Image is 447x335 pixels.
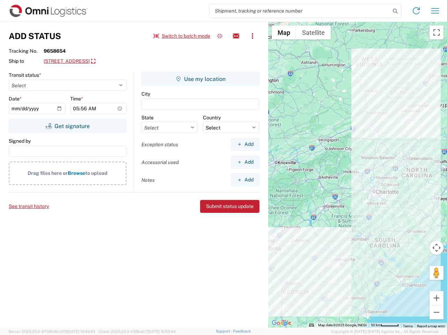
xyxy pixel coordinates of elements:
button: Add [231,156,259,169]
span: 50 km [371,323,381,327]
strong: 9658654 [44,48,66,54]
a: Terms [403,324,413,328]
a: Feedback [233,329,251,333]
label: Transit status [9,72,41,78]
img: Google [270,319,293,328]
span: Server: 2025.20.0-970904bc0f3 [8,329,95,334]
span: Map data ©2025 Google, INEGI [318,323,367,327]
button: Keyboard shortcuts [309,323,314,328]
span: Browse [68,170,85,176]
span: Ship to [9,58,44,64]
label: Date [9,96,22,102]
label: Accessorial used [141,159,179,165]
button: Use my location [141,72,259,86]
a: Open this area in Google Maps (opens a new window) [270,319,293,328]
button: Show satellite imagery [296,25,331,39]
input: Shipment, tracking or reference number [210,4,390,17]
span: to upload [85,170,108,176]
button: Zoom in [430,291,444,305]
span: [DATE] 10:52:44 [147,329,176,334]
label: Signed by [9,138,31,144]
button: Submit status update [200,200,259,213]
h3: Add Status [9,31,61,41]
label: Country [203,114,221,121]
span: Client: 2025.20.0-035ba07 [98,329,176,334]
a: Support [216,329,233,333]
button: See transit history [9,201,49,212]
button: Get signature [9,119,126,133]
button: Switch to batch mode [153,30,210,42]
button: Toggle fullscreen view [430,25,444,39]
button: Map Scale: 50 km per 48 pixels [369,323,401,328]
button: Add [231,173,259,186]
span: Tracking No. [9,48,44,54]
button: Add [231,138,259,151]
span: Drag files here or [28,170,68,176]
span: [DATE] 10:43:43 [67,329,95,334]
button: Map camera controls [430,241,444,255]
label: State [141,114,154,121]
button: Zoom out [430,305,444,319]
button: Drag Pegman onto the map to open Street View [430,266,444,280]
label: Exception status [141,141,178,148]
a: Report a map error [417,324,445,328]
label: Time [70,96,83,102]
label: City [141,91,150,97]
label: Notes [141,177,155,183]
a: [STREET_ADDRESS] [44,55,95,67]
span: Copyright © [DATE]-[DATE] Agistix Inc., All Rights Reserved [331,328,439,335]
button: Show street map [272,25,296,39]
